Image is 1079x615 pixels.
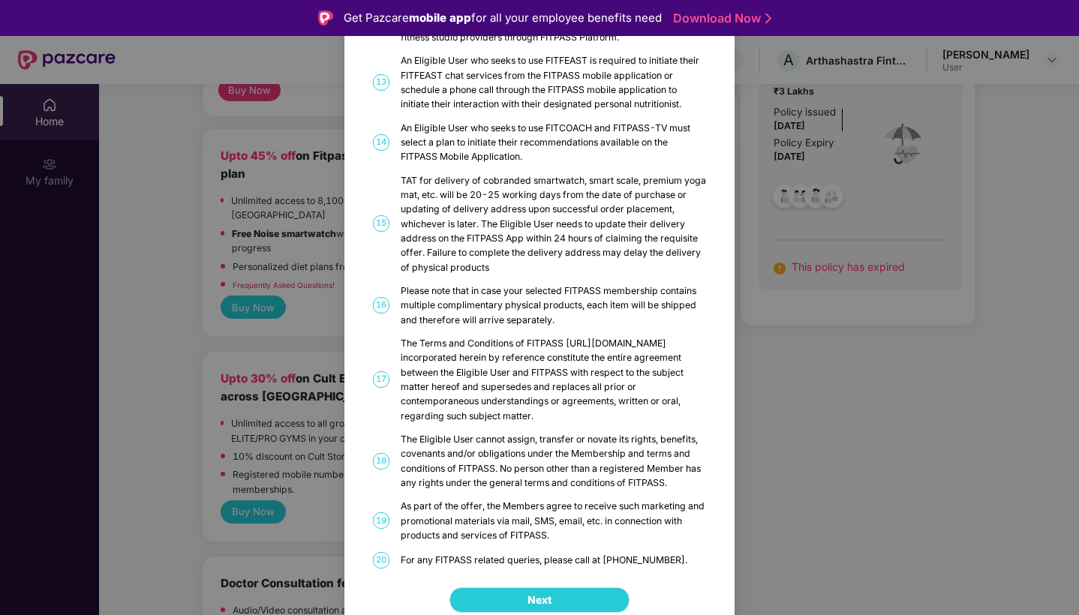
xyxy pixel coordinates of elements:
[409,10,471,25] strong: mobile app
[373,371,389,388] span: 17
[373,297,389,313] span: 16
[401,121,707,164] div: An Eligible User who seeks to use FITCOACH and FITPASS-TV must select a plan to initiate their re...
[373,552,389,568] span: 20
[401,283,707,327] div: Please note that in case your selected FITPASS membership contains multiple complimentary physica...
[765,10,771,26] img: Stroke
[401,336,707,423] div: The Terms and Conditions of FITPASS [URL][DOMAIN_NAME] incorporated herein by reference constitut...
[673,10,767,26] a: Download Now
[527,592,552,608] span: Next
[318,10,333,25] img: Logo
[373,512,389,529] span: 19
[373,453,389,469] span: 18
[373,215,389,232] span: 15
[344,9,662,27] div: Get Pazcare for all your employee benefits need
[449,587,630,613] button: Next
[401,499,707,542] div: As part of the offer, the Members agree to receive such marketing and promotional materials via m...
[373,134,389,151] span: 14
[401,53,707,111] div: An Eligible User who seeks to use FITFEAST is required to initiate their FITFEAST chat services f...
[401,432,707,490] div: The Eligible User cannot assign, transfer or novate its rights, benefits, covenants and/or obliga...
[373,74,389,91] span: 13
[401,553,707,567] div: For any FITPASS related queries, please call at [PHONE_NUMBER].
[401,173,707,274] div: TAT for delivery of cobranded smartwatch, smart scale, premium yoga mat, etc. will be 20-25 worki...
